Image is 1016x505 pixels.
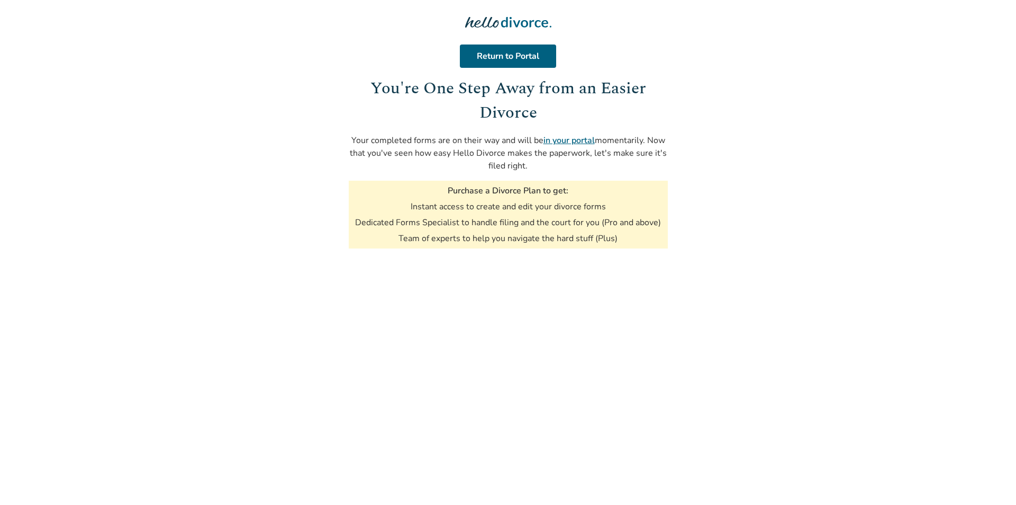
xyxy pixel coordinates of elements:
li: Instant access to create and edit your divorce forms [411,201,606,212]
h3: Purchase a Divorce Plan to get: [448,185,568,197]
li: Team of experts to help you navigate the hard stuff (Plus) [398,233,618,244]
a: in your portal [543,135,595,146]
li: Dedicated Forms Specialist to handle filing and the court for you (Pro and above) [355,217,661,228]
p: Your completed forms are on their way and will be momentarily. Now that you've seen how easy Hell... [349,134,668,172]
a: Return to Portal [460,45,556,68]
h1: You're One Step Away from an Easier Divorce [349,76,668,126]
